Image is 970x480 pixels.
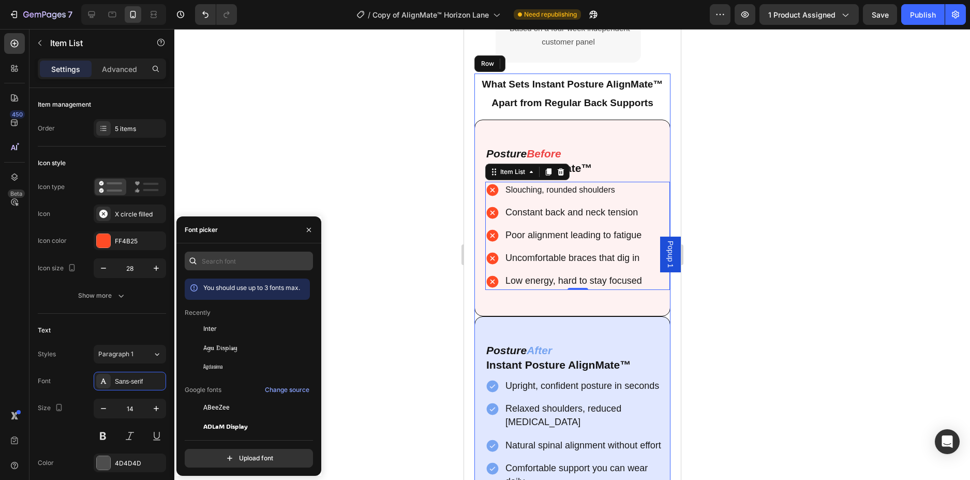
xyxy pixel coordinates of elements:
span: 1 product assigned [768,9,835,20]
span: Low energy, hard to stay focused [41,246,178,257]
p: Item List [50,37,138,49]
div: Undo/Redo [195,4,237,25]
div: Rich Text Editor. Editing area: main [40,198,180,215]
div: Text [38,326,51,335]
div: 5 items [115,124,163,134]
div: Item management [38,100,91,109]
span: Natural spinal alignment without effort [41,411,197,421]
strong: Before [63,119,97,130]
div: Icon type [38,182,65,192]
div: Change source [265,385,309,395]
button: 1 product assigned [759,4,859,25]
div: Icon style [38,158,66,168]
div: Icon [38,209,50,219]
p: Settings [51,64,80,75]
div: Color [38,458,54,468]
span: Comfortable support you can wear daily [41,434,184,458]
button: Publish [901,4,945,25]
span: ABeeZee [203,403,230,412]
span: Slouching, rounded shoulders [41,156,151,165]
button: 7 [4,4,77,25]
p: Recently [185,308,211,317]
div: FF4B25 [115,237,163,246]
div: Row [15,30,32,39]
input: Search font [185,252,313,270]
div: Styles [38,350,56,359]
span: Uncomfortable braces that dig in [41,224,175,234]
span: You should use up to 3 fonts max. [203,284,300,292]
div: Rich Text Editor. Editing area: main [40,244,180,260]
span: Copy of AlignMate™ Horizon Lane [372,9,489,20]
span: Save [872,10,889,19]
button: Change source [264,384,310,396]
span: Relaxed shoulders, reduced [MEDICAL_DATA] [41,374,157,398]
span: ADLaM Display [203,421,248,431]
strong: Posture [22,119,63,130]
strong: Posture [22,315,63,327]
div: Open Intercom Messenger [935,429,960,454]
p: 7 [68,8,72,21]
span: / [368,9,370,20]
p: Google fonts [185,385,221,395]
button: Show more [38,286,166,305]
div: Order [38,124,55,133]
div: 450 [10,110,25,119]
div: Publish [910,9,936,20]
div: Font picker [185,225,218,235]
strong: Without AlignMate™ [22,133,128,145]
button: Save [863,4,897,25]
p: Advanced [102,64,137,75]
button: Paragraph 1 [94,345,166,363]
div: Rich Text Editor. Editing area: main [40,153,180,169]
div: X circle filled [115,210,163,219]
iframe: Design area [464,29,681,480]
div: Font [38,376,51,386]
strong: After [63,315,88,327]
span: Upright, confident posture in seconds [41,352,195,362]
div: Size [38,401,65,415]
span: Constant back and neck tension [41,178,174,188]
div: Rich Text Editor. Editing area: main [40,176,180,192]
span: What Sets Instant Posture AlignMate™ Apart from Regular Back Supports [18,50,199,79]
span: Agu Display [203,343,237,352]
div: Item List [34,138,63,148]
div: Icon size [38,261,78,275]
span: Agdasima [203,361,223,371]
div: Show more [78,290,126,301]
span: Poor alignment leading to fatigue [41,201,177,211]
strong: Instant Posture AlignMate™ [22,330,167,342]
div: Upload font [225,453,273,463]
button: Upload font [185,449,313,468]
div: Sans-serif [115,377,163,386]
span: Inter [203,324,217,333]
div: Rich Text Editor. Editing area: main [40,221,180,238]
div: Beta [8,190,25,198]
span: Paragraph 1 [98,350,133,359]
div: Icon color [38,236,67,245]
div: 4D4D4D [115,459,163,468]
span: Need republishing [524,10,577,19]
